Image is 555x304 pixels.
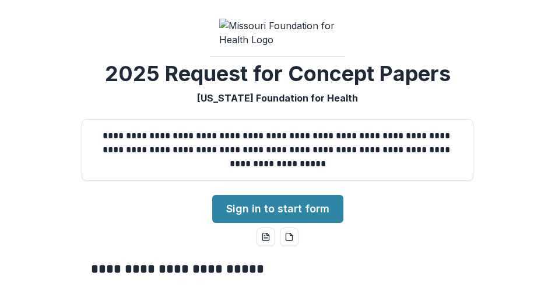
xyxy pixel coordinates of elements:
button: pdf-download [280,228,298,246]
h2: 2025 Request for Concept Papers [105,61,451,86]
button: word-download [257,228,275,246]
p: [US_STATE] Foundation for Health [197,91,358,105]
img: Missouri Foundation for Health Logo [219,19,336,47]
a: Sign in to start form [212,195,343,223]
